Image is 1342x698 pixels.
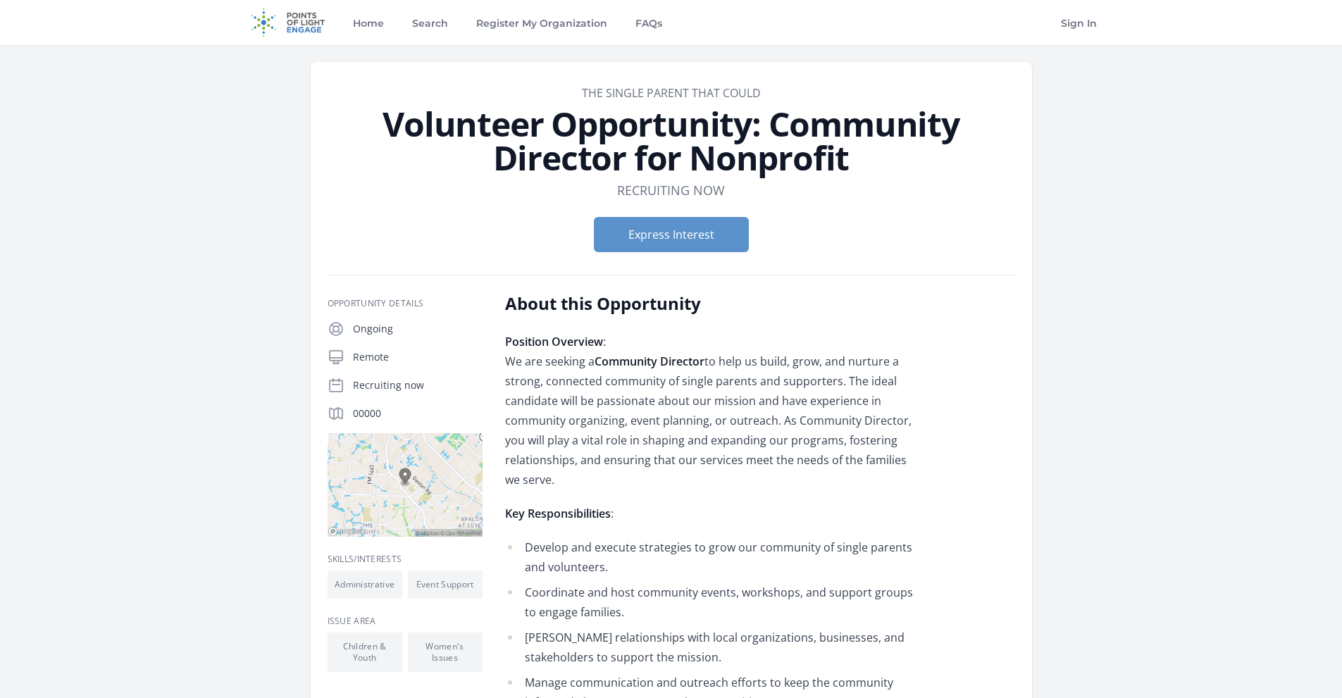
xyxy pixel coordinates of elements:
[408,632,483,672] li: Women's Issues
[505,582,917,622] li: Coordinate and host community events, workshops, and support groups to engage families.
[505,504,917,523] p: :
[328,571,402,599] li: Administrative
[353,322,483,336] p: Ongoing
[328,616,483,627] h3: Issue area
[505,292,917,315] h2: About this Opportunity
[328,554,483,565] h3: Skills/Interests
[408,571,483,599] li: Event Support
[328,632,402,672] li: Children & Youth
[328,107,1015,175] h1: Volunteer Opportunity: Community Director for Nonprofit
[353,406,483,420] p: 00000
[353,350,483,364] p: Remote
[505,332,917,490] p: : We are seeking a to help us build, grow, and nurture a strong, connected community of single pa...
[582,85,761,101] a: The Single Parent That Could
[505,628,917,667] li: [PERSON_NAME] relationships with local organizations, businesses, and stakeholders to support the...
[353,378,483,392] p: Recruiting now
[594,217,749,252] button: Express Interest
[505,506,611,521] strong: Key Responsibilities
[617,180,725,200] dd: Recruiting now
[328,433,483,537] img: Map
[505,334,603,349] strong: Position Overview
[328,298,483,309] h3: Opportunity Details
[505,537,917,577] li: Develop and execute strategies to grow our community of single parents and volunteers.
[595,354,704,369] strong: Community Director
